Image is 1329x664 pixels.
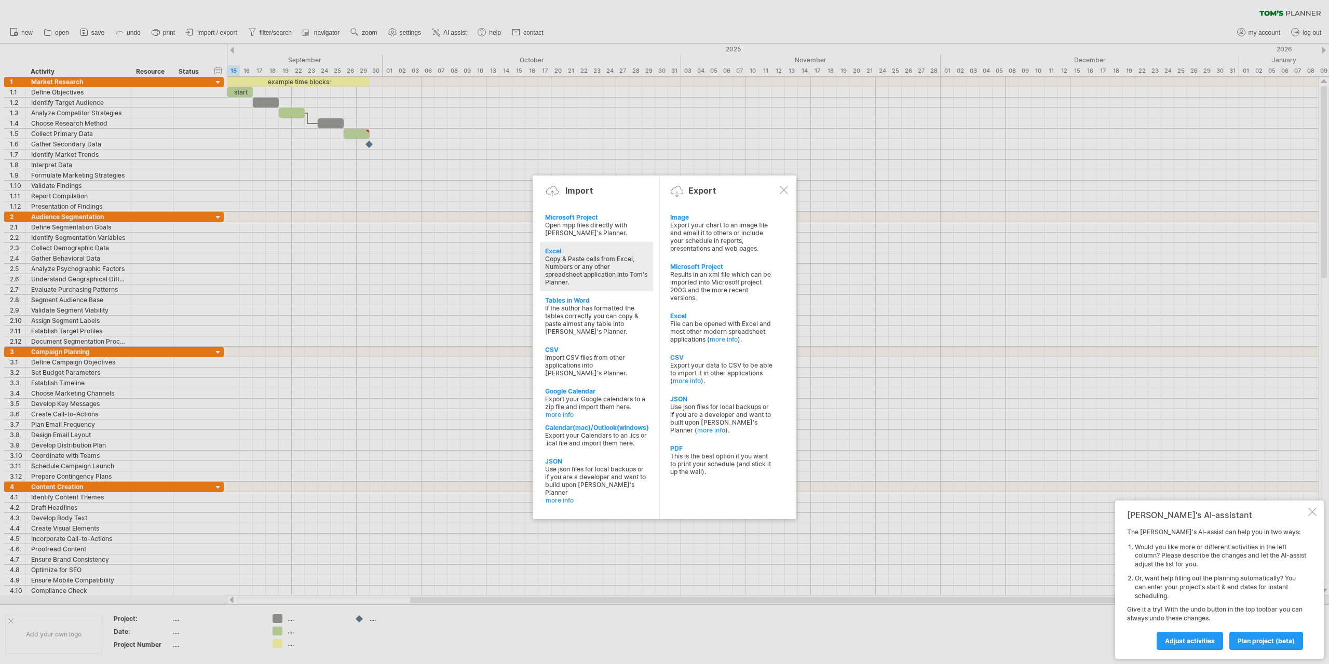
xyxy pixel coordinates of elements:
[670,354,773,361] div: CSV
[545,255,648,286] div: Copy & Paste cells from Excel, Numbers or any other spreadsheet application into Tom's Planner.
[670,270,773,302] div: Results in an xml file which can be imported into Microsoft project 2003 and the more recent vers...
[1165,637,1215,645] span: Adjust activities
[670,403,773,434] div: Use json files for local backups or if you are a developer and want to built upon [PERSON_NAME]'s...
[670,444,773,452] div: PDF
[688,185,716,196] div: Export
[710,335,738,343] a: more info
[670,312,773,320] div: Excel
[670,361,773,385] div: Export your data to CSV to be able to import it in other applications ( ).
[1135,543,1306,569] li: Would you like more or different activities in the left column? Please describe the changes and l...
[1127,528,1306,649] div: The [PERSON_NAME]'s AI-assist can help you in two ways: Give it a try! With the undo button in th...
[673,377,701,385] a: more info
[697,426,725,434] a: more info
[670,452,773,476] div: This is the best option if you want to print your schedule (and stick it up the wall).
[1157,632,1223,650] a: Adjust activities
[545,296,648,304] div: Tables in Word
[546,411,648,418] a: more info
[545,247,648,255] div: Excel
[670,395,773,403] div: JSON
[1238,637,1295,645] span: plan project (beta)
[670,320,773,343] div: File can be opened with Excel and most other modern spreadsheet applications ( ).
[670,221,773,252] div: Export your chart to an image file and email it to others or include your schedule in reports, pr...
[565,185,593,196] div: Import
[1229,632,1303,650] a: plan project (beta)
[1135,574,1306,600] li: Or, want help filling out the planning automatically? You can enter your project's start & end da...
[670,213,773,221] div: Image
[1127,510,1306,520] div: [PERSON_NAME]'s AI-assistant
[670,263,773,270] div: Microsoft Project
[546,496,648,504] a: more info
[545,304,648,335] div: If the author has formatted the tables correctly you can copy & paste almost any table into [PERS...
